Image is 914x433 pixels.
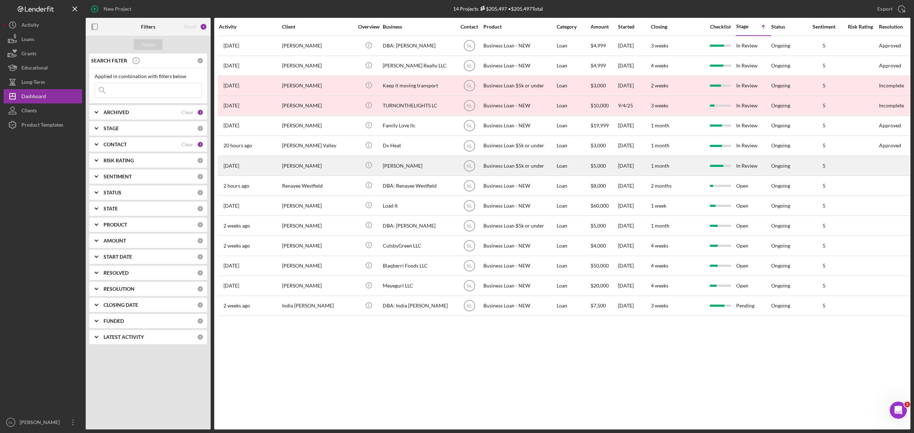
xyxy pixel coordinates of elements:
button: New Project [86,2,139,16]
b: STATE [104,206,118,212]
div: 0 [197,57,204,64]
div: Open [736,256,770,275]
time: 3 weeks [651,302,668,309]
div: Closing [651,24,704,30]
div: Loan [557,296,590,315]
time: 2025-09-23 15:43 [224,83,239,88]
button: Dashboard [4,89,82,103]
div: Business Loan - NEW [483,96,555,115]
div: Business Loan - NEW [483,196,555,215]
time: 3 weeks [651,102,668,108]
div: 0 [197,205,204,212]
div: In Review [736,56,770,75]
div: Loan [557,76,590,95]
div: 0 [197,254,204,260]
time: 2025-09-24 22:38 [224,123,239,128]
div: 0 [197,302,204,308]
time: 2 months [651,183,672,189]
time: 2025-09-20 17:05 [224,203,239,209]
b: STATUS [104,190,121,195]
div: Ongoing [771,163,790,169]
div: Ongoing [771,223,790,229]
div: Amount [591,24,617,30]
b: STAGE [104,126,119,131]
div: 5 [806,103,842,108]
div: Load It [383,196,454,215]
div: Loan [557,236,590,255]
button: Activity [4,18,82,32]
div: Business Loan - NEW [483,56,555,75]
button: Clients [4,103,82,118]
div: 0 [197,189,204,196]
div: Apply [142,39,155,50]
div: In Review [736,76,770,95]
div: Clients [21,103,37,119]
div: Loan [557,156,590,175]
div: $4,999 [591,36,617,55]
div: In Review [736,36,770,55]
button: Long-Term [4,75,82,89]
time: 2025-09-17 21:37 [224,223,250,229]
div: Blaqberri Foods LLC [383,256,454,275]
text: NL [9,421,13,424]
div: Overview [355,24,382,30]
div: 5 [806,303,842,309]
div: TURNONTHELIGHTS LC [383,96,454,115]
div: 0 [197,221,204,228]
div: Ongoing [771,83,790,88]
span: $7,500 [591,302,606,309]
time: 2025-09-29 20:51 [224,143,252,148]
b: PRODUCT [104,222,127,228]
div: 0 [197,173,204,180]
div: Grants [21,46,36,62]
div: Ongoing [771,63,790,68]
div: 0 [197,125,204,132]
div: DBA: [PERSON_NAME] [383,216,454,235]
div: 5 [806,283,842,289]
b: RISK RATING [104,158,134,163]
div: In Review [736,136,770,155]
div: Stage [736,24,753,29]
button: Educational [4,61,82,75]
div: 5 [806,163,842,169]
div: Ongoing [771,123,790,128]
div: [DATE] [618,276,650,295]
div: Checklist [705,24,735,30]
b: CLOSING DATE [104,302,138,308]
b: SENTIMENT [104,174,132,179]
div: [PERSON_NAME] [282,216,353,235]
div: [PERSON_NAME] [282,196,353,215]
div: Loan [557,256,590,275]
div: 0 [197,157,204,164]
time: 2025-09-10 22:41 [224,283,239,289]
time: 2025-09-24 18:23 [224,63,239,68]
div: Approved [879,43,901,49]
time: 2025-09-04 15:13 [224,103,239,108]
time: 1 month [651,163,669,169]
b: ARCHIVED [104,109,129,115]
div: 9/4/25 [618,96,650,115]
div: 5 [806,143,842,148]
div: India [PERSON_NAME] [282,296,353,315]
div: Ongoing [771,243,790,249]
div: DBA: [PERSON_NAME] [383,36,454,55]
div: $10,000 [591,96,617,115]
time: 2025-09-25 21:31 [224,43,239,49]
div: Approved [879,143,901,148]
div: Activity [219,24,281,30]
iframe: Intercom live chat [890,402,907,419]
div: New Project [104,2,131,16]
div: Business Loan - NEW [483,296,555,315]
div: [DATE] [618,296,650,315]
div: 0 [197,334,204,340]
div: Ongoing [771,103,790,108]
time: 3 weeks [651,42,668,49]
div: In Review [736,116,770,135]
button: Grants [4,46,82,61]
span: $8,000 [591,183,606,189]
time: 1 week [651,203,666,209]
